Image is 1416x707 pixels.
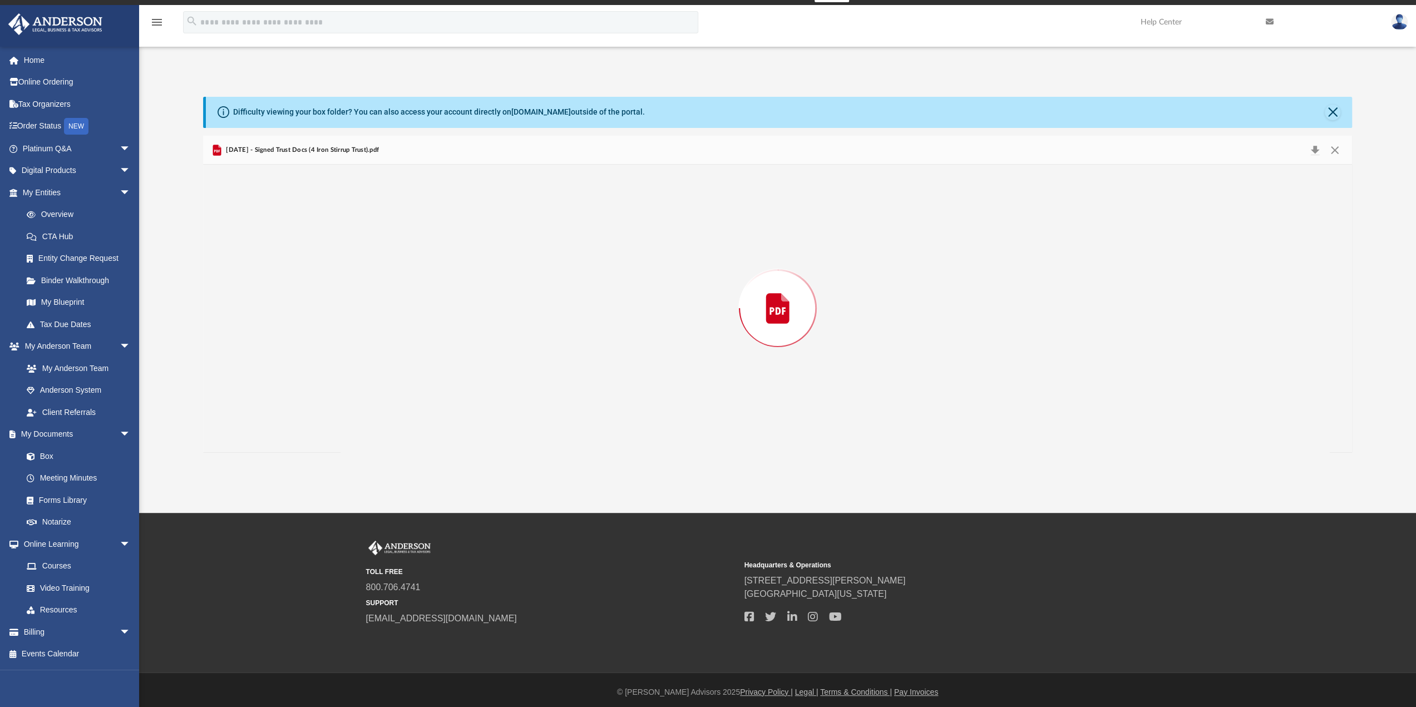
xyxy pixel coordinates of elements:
div: © [PERSON_NAME] Advisors 2025 [139,686,1416,698]
img: User Pic [1391,14,1408,30]
button: Download [1305,142,1325,158]
span: arrow_drop_down [120,160,142,182]
div: Difficulty viewing your box folder? You can also access your account directly on outside of the p... [233,106,645,118]
a: Billingarrow_drop_down [8,621,147,643]
a: Tax Organizers [8,93,147,115]
a: Terms & Conditions | [820,688,892,696]
div: NEW [64,118,88,135]
a: Pay Invoices [894,688,938,696]
a: menu [150,21,164,29]
a: Privacy Policy | [740,688,793,696]
span: arrow_drop_down [120,423,142,446]
a: [DOMAIN_NAME] [511,107,571,116]
span: arrow_drop_down [120,335,142,358]
a: Client Referrals [16,401,142,423]
a: Video Training [16,577,136,599]
a: Order StatusNEW [8,115,147,138]
a: 800.706.4741 [366,582,421,592]
a: Anderson System [16,379,142,402]
a: Legal | [795,688,818,696]
span: arrow_drop_down [120,533,142,556]
div: Preview [203,136,1353,452]
a: [GEOGRAPHIC_DATA][US_STATE] [744,589,887,599]
img: Anderson Advisors Platinum Portal [366,541,433,555]
a: Binder Walkthrough [16,269,147,291]
a: CTA Hub [16,225,147,248]
small: SUPPORT [366,598,737,608]
a: Tax Due Dates [16,313,147,335]
span: arrow_drop_down [120,181,142,204]
button: Close [1325,142,1345,158]
a: Events Calendar [8,643,147,665]
i: search [186,15,198,27]
a: [EMAIL_ADDRESS][DOMAIN_NAME] [366,614,517,623]
a: Digital Productsarrow_drop_down [8,160,147,182]
a: Resources [16,599,142,621]
small: TOLL FREE [366,567,737,577]
a: My Anderson Teamarrow_drop_down [8,335,142,358]
a: Overview [16,204,147,226]
a: My Anderson Team [16,357,136,379]
span: arrow_drop_down [120,621,142,644]
a: Online Ordering [8,71,147,93]
a: Box [16,445,136,467]
a: Courses [16,555,142,577]
a: Notarize [16,511,142,533]
a: My Entitiesarrow_drop_down [8,181,147,204]
small: Headquarters & Operations [744,560,1115,570]
a: Meeting Minutes [16,467,142,490]
img: Anderson Advisors Platinum Portal [5,13,106,35]
i: menu [150,16,164,29]
a: Online Learningarrow_drop_down [8,533,142,555]
a: Home [8,49,147,71]
a: My Documentsarrow_drop_down [8,423,142,446]
a: Platinum Q&Aarrow_drop_down [8,137,147,160]
a: [STREET_ADDRESS][PERSON_NAME] [744,576,906,585]
span: arrow_drop_down [120,137,142,160]
a: My Blueprint [16,291,142,314]
a: Entity Change Request [16,248,147,270]
button: Close [1325,105,1340,120]
a: Forms Library [16,489,136,511]
span: [DATE] - Signed Trust Docs (4 Iron Stirrup Trust).pdf [224,145,379,155]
